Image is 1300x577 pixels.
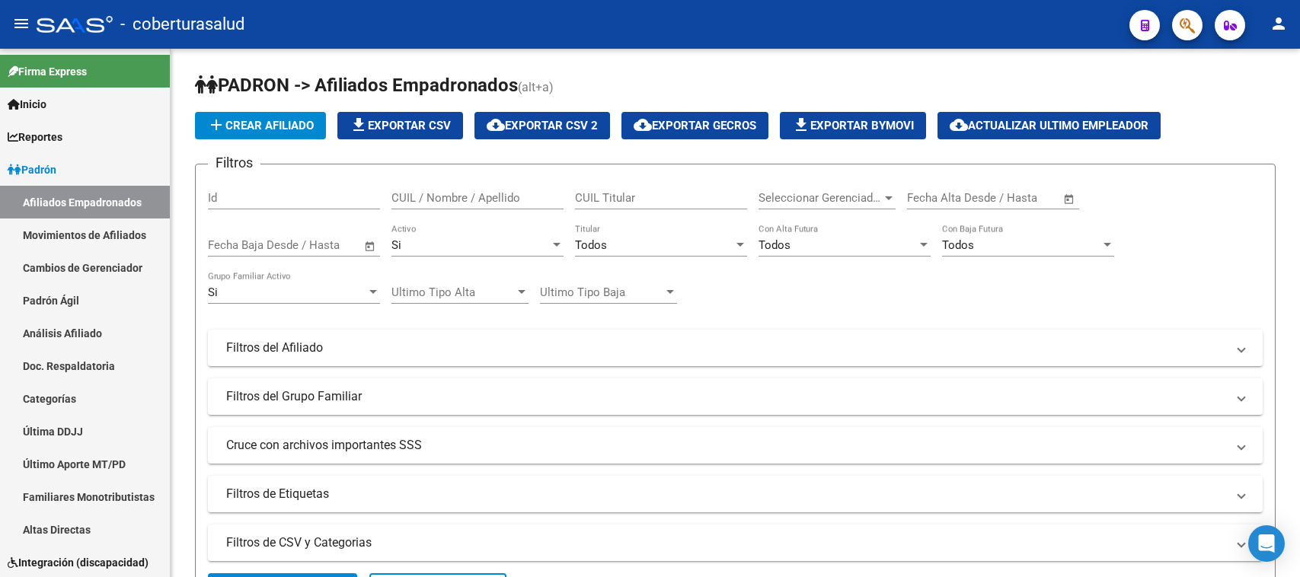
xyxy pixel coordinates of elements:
[780,112,926,139] button: Exportar Bymovi
[907,191,969,205] input: Fecha inicio
[487,116,505,134] mat-icon: cloud_download
[120,8,244,41] span: - coberturasalud
[540,285,663,299] span: Ultimo Tipo Baja
[575,238,607,252] span: Todos
[283,238,357,252] input: Fecha fin
[1061,190,1078,208] button: Open calendar
[208,524,1263,561] mat-expansion-panel-header: Filtros de CSV y Categorias
[207,116,225,134] mat-icon: add
[942,238,974,252] span: Todos
[208,330,1263,366] mat-expansion-panel-header: Filtros del Afiliado
[759,238,791,252] span: Todos
[226,388,1226,405] mat-panel-title: Filtros del Grupo Familiar
[208,427,1263,464] mat-expansion-panel-header: Cruce con archivos importantes SSS
[634,116,652,134] mat-icon: cloud_download
[350,116,368,134] mat-icon: file_download
[487,119,598,132] span: Exportar CSV 2
[208,152,260,174] h3: Filtros
[207,119,314,132] span: Crear Afiliado
[950,119,1148,132] span: Actualizar ultimo Empleador
[208,285,218,299] span: Si
[759,191,882,205] span: Seleccionar Gerenciador
[226,486,1226,502] mat-panel-title: Filtros de Etiquetas
[792,116,810,134] mat-icon: file_download
[937,112,1161,139] button: Actualizar ultimo Empleador
[12,14,30,33] mat-icon: menu
[8,96,46,113] span: Inicio
[195,112,326,139] button: Crear Afiliado
[8,129,62,145] span: Reportes
[982,191,1056,205] input: Fecha fin
[8,554,149,571] span: Integración (discapacidad)
[195,75,518,96] span: PADRON -> Afiliados Empadronados
[8,161,56,178] span: Padrón
[8,63,87,80] span: Firma Express
[1248,525,1285,562] div: Open Intercom Messenger
[226,340,1226,356] mat-panel-title: Filtros del Afiliado
[1270,14,1288,33] mat-icon: person
[391,238,401,252] span: Si
[391,285,515,299] span: Ultimo Tipo Alta
[474,112,610,139] button: Exportar CSV 2
[226,437,1226,454] mat-panel-title: Cruce con archivos importantes SSS
[208,476,1263,512] mat-expansion-panel-header: Filtros de Etiquetas
[792,119,914,132] span: Exportar Bymovi
[337,112,463,139] button: Exportar CSV
[634,119,756,132] span: Exportar GECROS
[362,237,379,255] button: Open calendar
[226,534,1226,551] mat-panel-title: Filtros de CSV y Categorias
[208,238,270,252] input: Fecha inicio
[621,112,768,139] button: Exportar GECROS
[518,80,554,94] span: (alt+a)
[208,378,1263,415] mat-expansion-panel-header: Filtros del Grupo Familiar
[350,119,451,132] span: Exportar CSV
[950,116,968,134] mat-icon: cloud_download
